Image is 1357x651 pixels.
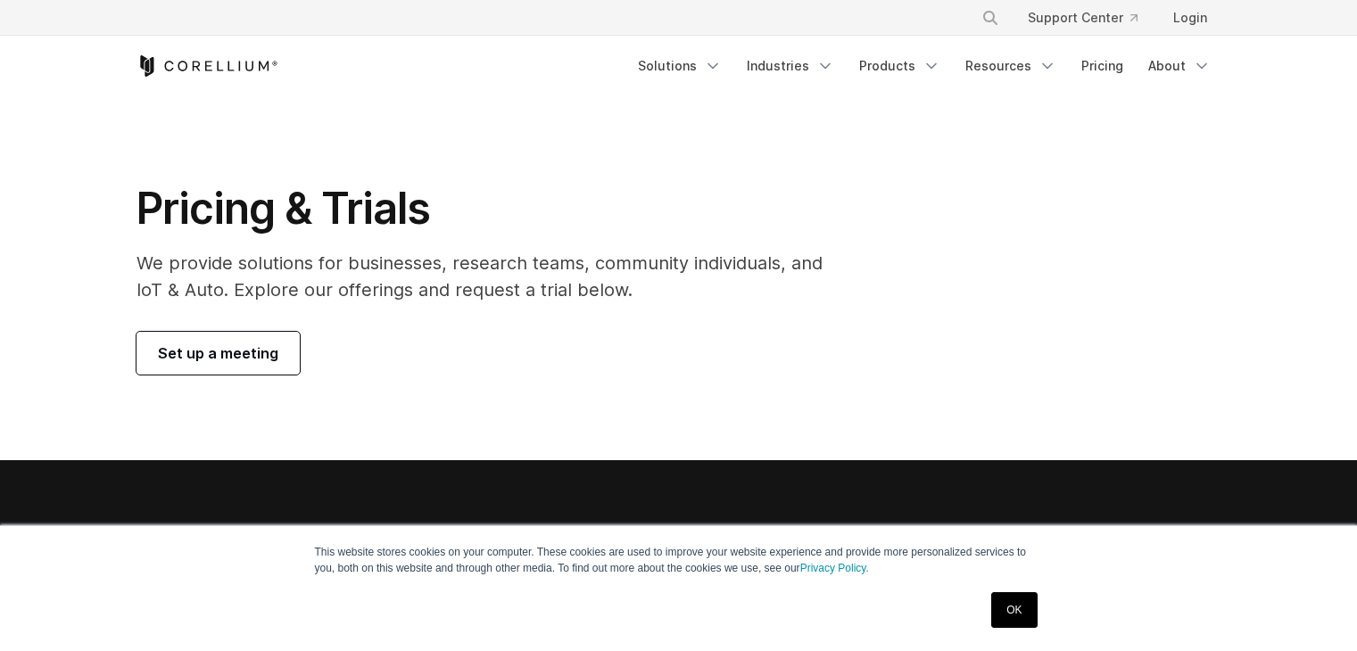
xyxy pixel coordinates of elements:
[137,250,848,303] p: We provide solutions for businesses, research teams, community individuals, and IoT & Auto. Explo...
[960,2,1221,34] div: Navigation Menu
[137,332,300,375] a: Set up a meeting
[627,50,1221,82] div: Navigation Menu
[800,562,869,574] a: Privacy Policy.
[1014,2,1152,34] a: Support Center
[137,182,848,235] h1: Pricing & Trials
[848,50,951,82] a: Products
[974,2,1006,34] button: Search
[736,50,845,82] a: Industries
[955,50,1067,82] a: Resources
[137,55,278,77] a: Corellium Home
[1159,2,1221,34] a: Login
[1071,50,1134,82] a: Pricing
[158,342,278,364] span: Set up a meeting
[991,592,1037,628] a: OK
[627,50,732,82] a: Solutions
[315,544,1043,576] p: This website stores cookies on your computer. These cookies are used to improve your website expe...
[1138,50,1221,82] a: About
